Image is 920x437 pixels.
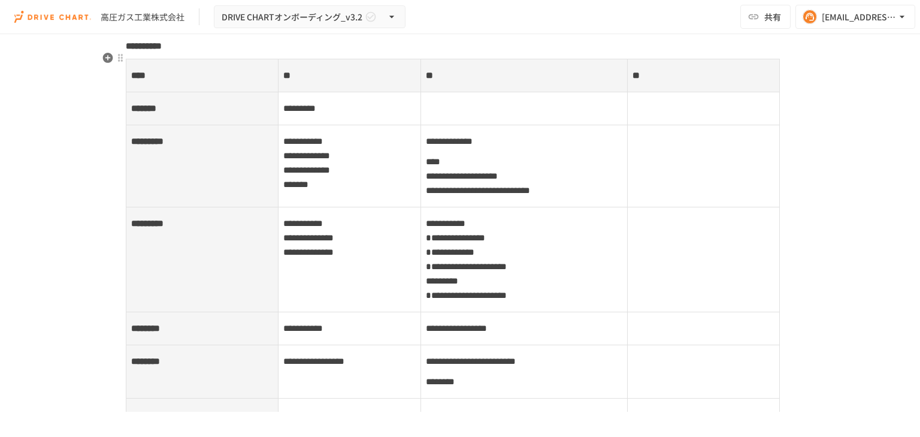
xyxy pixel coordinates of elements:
[740,5,791,29] button: 共有
[822,10,896,25] div: [EMAIL_ADDRESS][DOMAIN_NAME]
[101,11,184,23] div: 高圧ガス工業株式会社
[222,10,362,25] span: DRIVE CHARTオンボーディング_v3.2
[214,5,405,29] button: DRIVE CHARTオンボーディング_v3.2
[795,5,915,29] button: [EMAIL_ADDRESS][DOMAIN_NAME]
[764,10,781,23] span: 共有
[14,7,91,26] img: i9VDDS9JuLRLX3JIUyK59LcYp6Y9cayLPHs4hOxMB9W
